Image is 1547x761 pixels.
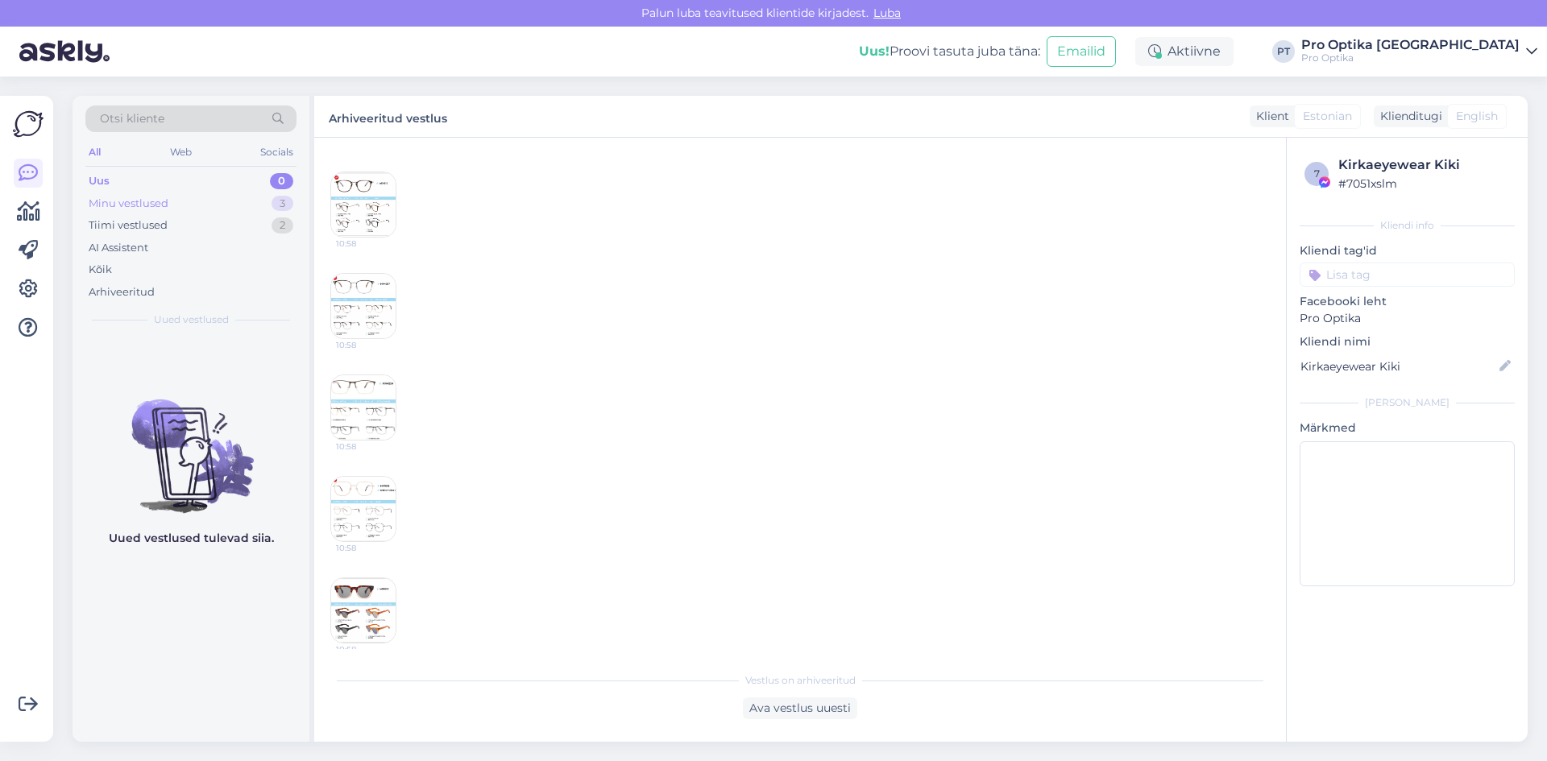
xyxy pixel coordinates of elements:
p: Uued vestlused tulevad siia. [109,530,274,547]
span: 10:58 [336,643,396,656]
div: Proovi tasuta juba täna: [859,42,1040,61]
span: Estonian [1303,108,1352,125]
span: 10:58 [336,339,396,351]
input: Lisa tag [1300,263,1515,287]
div: Kõik [89,262,112,278]
img: No chats [73,370,309,515]
span: 10:58 [336,440,396,453]
input: Lisa nimi [1300,358,1496,375]
div: Ava vestlus uuesti [743,697,857,719]
p: Facebooki leht [1300,293,1515,310]
div: Uus [89,173,110,189]
img: Askly Logo [13,109,44,139]
img: Attachment [331,375,396,440]
div: Klienditugi [1374,108,1442,125]
b: Uus! [859,43,890,59]
p: Kliendi nimi [1300,333,1515,350]
p: Pro Optika [1300,310,1515,327]
span: Otsi kliente [100,110,164,127]
div: PT [1272,40,1295,63]
div: [PERSON_NAME] [1300,395,1515,410]
div: 0 [270,173,293,189]
div: # 7051xslm [1338,175,1510,192]
img: Attachment [331,172,396,237]
div: Minu vestlused [89,196,168,212]
img: Attachment [331,274,396,338]
div: Aktiivne [1135,37,1234,66]
span: English [1456,108,1498,125]
span: 10:58 [336,238,396,250]
span: 7 [1314,168,1320,180]
div: Tiimi vestlused [89,217,168,234]
div: Kirkaeyewear Kiki [1338,155,1510,175]
span: Luba [869,6,906,20]
div: AI Assistent [89,240,148,256]
a: Pro Optika [GEOGRAPHIC_DATA]Pro Optika [1301,39,1537,64]
div: Arhiveeritud [89,284,155,300]
div: Pro Optika [1301,52,1520,64]
div: Klient [1250,108,1289,125]
div: 3 [272,196,293,212]
div: 2 [272,217,293,234]
span: Uued vestlused [154,312,229,327]
p: Kliendi tag'id [1300,242,1515,259]
div: Kliendi info [1300,218,1515,233]
img: Attachment [331,578,396,643]
img: Attachment [331,477,396,541]
div: Pro Optika [GEOGRAPHIC_DATA] [1301,39,1520,52]
span: 10:58 [336,542,396,554]
label: Arhiveeritud vestlus [329,105,447,127]
div: Web [167,142,195,163]
span: Vestlus on arhiveeritud [745,673,856,688]
div: Socials [257,142,297,163]
p: Märkmed [1300,420,1515,436]
div: All [85,142,104,163]
button: Emailid [1047,36,1116,67]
